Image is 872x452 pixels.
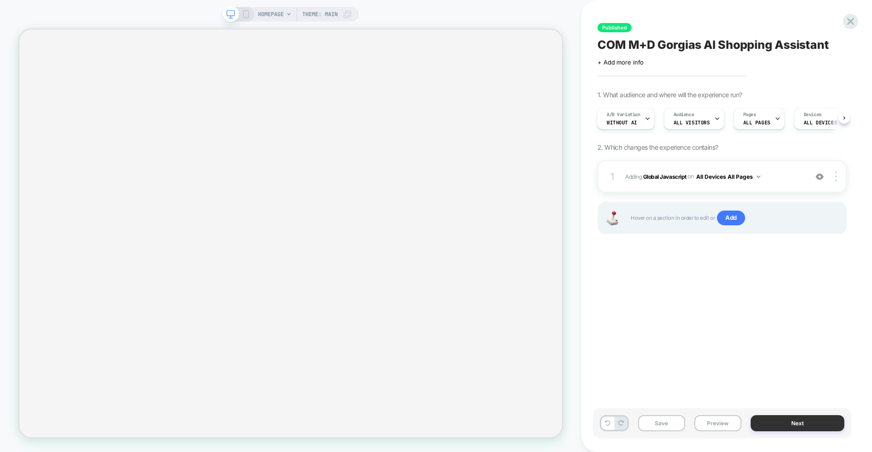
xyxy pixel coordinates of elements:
[694,415,741,431] button: Preview
[687,171,693,182] span: on
[743,119,770,126] span: ALL PAGES
[674,119,710,126] span: All Visitors
[631,211,836,225] span: Hover on a section in order to edit or
[608,168,617,185] div: 1
[603,211,621,225] img: Joystick
[607,112,640,118] span: A/B Variation
[597,38,829,52] span: COM M+D Gorgias AI Shopping Assistant
[302,7,338,22] span: Theme: MAIN
[696,171,760,182] button: All Devices All Pages
[757,176,760,178] img: down arrow
[835,171,837,182] img: close
[751,415,845,431] button: Next
[804,112,822,118] span: Devices
[597,91,742,99] span: 1. What audience and where will the experience run?
[804,119,837,126] span: ALL DEVICES
[625,171,803,182] span: Adding
[816,173,824,181] img: crossed eye
[717,211,745,225] span: Add
[597,59,644,66] span: + Add more info
[597,23,632,32] span: Published
[597,143,718,151] span: 2. Which changes the experience contains?
[638,415,685,431] button: Save
[674,112,694,118] span: Audience
[607,119,637,126] span: Without AI
[258,7,284,22] span: HOMEPAGE
[643,173,687,180] b: Global Javascript
[743,112,756,118] span: Pages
